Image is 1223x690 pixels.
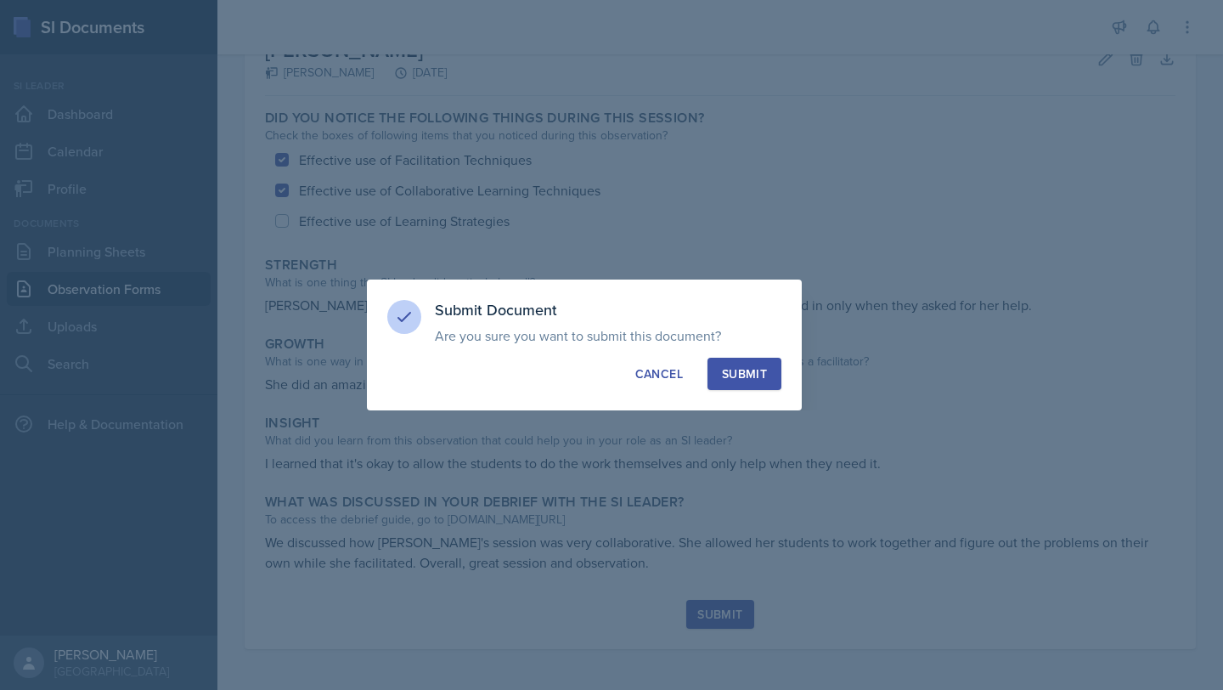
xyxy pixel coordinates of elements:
button: Cancel [621,358,697,390]
div: Cancel [635,365,683,382]
p: Are you sure you want to submit this document? [435,327,781,344]
button: Submit [707,358,781,390]
div: Submit [722,365,767,382]
h3: Submit Document [435,300,781,320]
